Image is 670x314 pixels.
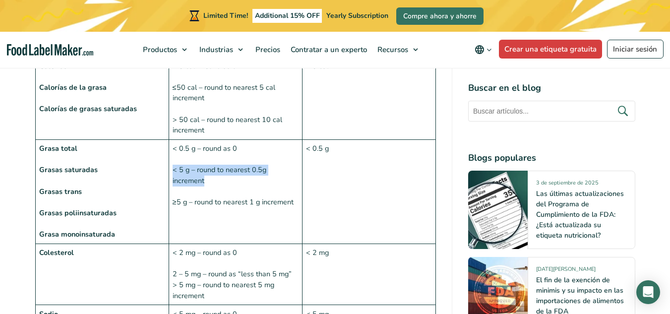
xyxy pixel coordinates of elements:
[169,244,302,305] td: < 2 mg – round as 0 2 – 5 mg – round as “less than 5 mg” > 5 mg – round to nearest 5 mg increment
[636,280,660,304] div: Open Intercom Messenger
[39,187,82,196] strong: Grasas trans
[39,61,67,71] strong: Calorías
[468,81,635,95] h4: Buscar en el blog
[169,140,302,244] td: < 0.5 g – round as 0 < 5 g – round to nearest 0.5g increment ≥5 g – round to nearest 1 g increment
[39,208,117,218] strong: Grasas poliinsaturadas
[302,244,435,305] td: < 2 mg
[374,45,409,55] span: Recursos
[250,32,283,67] a: Precios
[607,40,664,59] a: Iniciar sesión
[302,57,435,140] td: < 5 cal
[203,11,248,20] span: Limited Time!
[252,9,322,23] span: Additional 15% OFF
[536,179,599,190] span: 3 de septiembre de 2025
[468,101,635,122] input: Buscar artículos...
[39,165,98,175] strong: Grasas saturadas
[286,32,370,67] a: Contratar a un experto
[39,143,77,153] strong: Grasa total
[536,265,596,277] span: [DATE][PERSON_NAME]
[302,140,435,244] td: < 0.5 g
[499,40,603,59] a: Crear una etiqueta gratuita
[140,45,178,55] span: Productos
[372,32,423,67] a: Recursos
[252,45,281,55] span: Precios
[326,11,388,20] span: Yearly Subscription
[39,104,137,114] strong: Calorías de grasas saturadas
[468,40,499,60] button: Change language
[194,32,248,67] a: Industrias
[39,82,107,92] strong: Calorías de la grasa
[196,45,234,55] span: Industrias
[396,7,484,25] a: Compre ahora y ahorre
[169,57,302,140] td: < 5 cal – round as 0 ≤50 cal – round to nearest 5 cal increment > 50 cal – round to nearest 10 ca...
[468,151,635,165] h4: Blogs populares
[536,189,624,240] a: Las últimas actualizaciones del Programa de Cumplimiento de la FDA: ¿Está actualizada su etiqueta...
[39,248,74,257] strong: Colesterol
[7,44,93,56] a: Food Label Maker homepage
[138,32,192,67] a: Productos
[288,45,368,55] span: Contratar a un experto
[39,229,115,239] strong: Grasa monoinsaturada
